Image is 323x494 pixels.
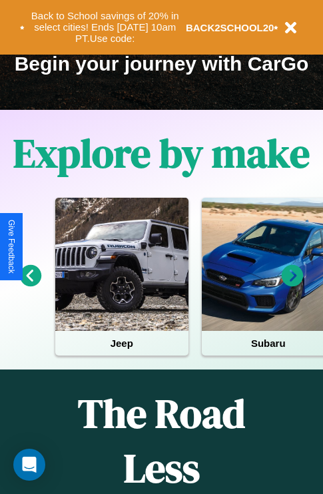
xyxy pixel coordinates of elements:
b: BACK2SCHOOL20 [186,22,274,33]
h4: Jeep [55,331,188,356]
h1: Explore by make [13,126,310,180]
button: Back to School savings of 20% in select cities! Ends [DATE] 10am PT.Use code: [25,7,186,48]
div: Open Intercom Messenger [13,449,45,481]
div: Give Feedback [7,220,16,274]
